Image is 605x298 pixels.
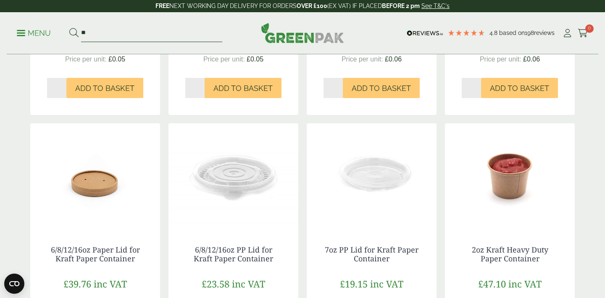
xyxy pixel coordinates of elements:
span: inc VAT [508,277,542,290]
span: inc VAT [370,277,403,290]
strong: FREE [155,3,169,9]
span: £19.15 [340,277,368,290]
span: Add to Basket [352,84,411,93]
img: REVIEWS.io [407,30,443,36]
i: Cart [578,29,588,37]
button: Add to Basket [343,78,420,98]
span: £0.05 [108,56,125,63]
a: 6/8/12/16oz PP Lid for Kraft Paper Container [194,245,273,264]
span: Add to Basket [213,84,273,93]
span: Based on [499,29,525,36]
button: Open CMP widget [4,274,24,294]
span: 198 [525,29,534,36]
span: Add to Basket [490,84,549,93]
button: Add to Basket [205,78,281,98]
span: 0 [585,24,594,33]
a: Menu [17,28,51,37]
span: reviews [534,29,555,36]
img: 7oz PP Lid [307,123,437,229]
strong: OVER £100 [297,3,327,9]
span: Price per unit: [203,56,245,63]
button: Add to Basket [481,78,558,98]
p: Menu [17,28,51,38]
img: GreenPak Supplies [261,23,344,43]
span: 4.8 [489,29,499,36]
span: £0.05 [247,56,263,63]
div: 4.79 Stars [447,29,485,37]
span: Price per unit: [342,56,383,63]
span: £39.76 [63,277,91,290]
img: 2130017Z 2oz Kraft Heavy Duty Paper Container with tomato sauce [445,123,575,229]
span: £0.06 [385,56,402,63]
span: £0.06 [523,56,540,63]
a: 6/8/12/16oz Paper Lid for Kraft Paper Container [51,245,140,264]
i: My Account [562,29,573,37]
span: £47.10 [478,277,506,290]
img: Cardboard-Lid.jpg-ezgif.com-webp-to-jpg-converter-2 [30,123,160,229]
span: inc VAT [232,277,265,290]
span: Price per unit: [65,56,107,63]
a: 0 [578,27,588,40]
button: Add to Basket [66,78,143,98]
a: 7oz PP Lid for Kraft Paper Container [325,245,418,264]
strong: BEFORE 2 pm [382,3,420,9]
span: £23.58 [202,277,229,290]
span: Price per unit: [480,56,521,63]
span: Add to Basket [75,84,134,93]
img: Plastic Lid Top [168,123,298,229]
a: See T&C's [421,3,450,9]
span: inc VAT [94,277,127,290]
a: 2oz Kraft Heavy Duty Paper Container [472,245,548,264]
